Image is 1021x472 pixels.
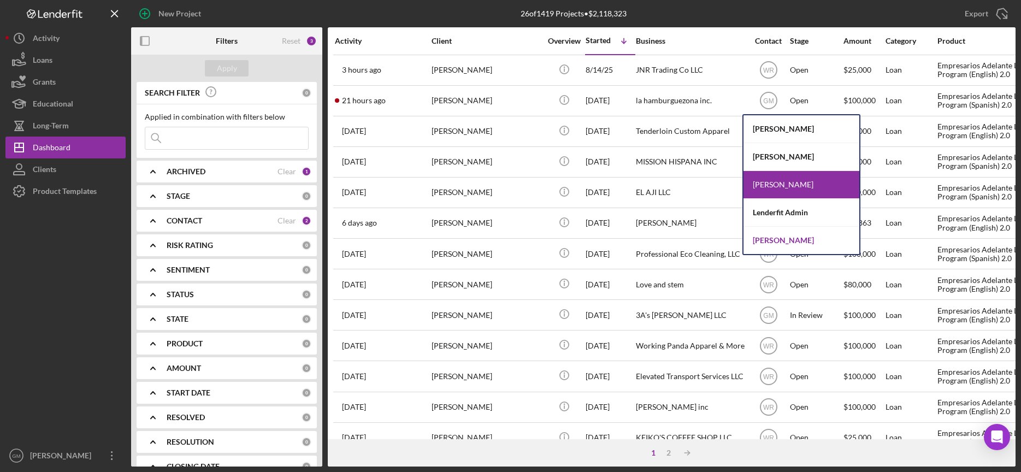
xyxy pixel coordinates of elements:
div: $20,000 [843,117,884,146]
div: Overview [544,37,585,45]
div: 3A's [PERSON_NAME] LLC [636,300,745,329]
div: Loan [886,86,936,115]
div: Open [790,331,842,360]
b: Filters [216,37,238,45]
b: RESOLVED [167,413,205,422]
time: 2025-08-14 13:59 [342,66,381,74]
div: [DATE] [586,178,635,207]
button: Clients [5,158,126,180]
div: Open Intercom Messenger [984,424,1010,450]
div: Loans [33,49,52,74]
button: Long-Term [5,115,126,137]
div: Stage [790,37,842,45]
text: WR [763,404,774,411]
div: 0 [302,462,311,471]
div: Open [790,86,842,115]
button: Loans [5,49,126,71]
div: Reset [282,37,300,45]
button: New Project [131,3,212,25]
div: 0 [302,265,311,275]
div: 26 of 1419 Projects • $2,118,323 [521,9,627,18]
button: Grants [5,71,126,93]
time: 2025-08-12 13:15 [342,127,366,135]
div: $80,000 [843,270,884,299]
text: GM [763,311,774,319]
button: Export [954,3,1016,25]
div: [PERSON_NAME] [432,86,541,115]
div: 1 [302,167,311,176]
div: [PERSON_NAME] [636,209,745,238]
text: WR [763,373,774,381]
div: Clear [278,167,296,176]
text: GM [12,453,20,459]
div: Export [965,3,988,25]
div: [PERSON_NAME] inc [636,393,745,422]
div: MISSION HISPANA INC [636,147,745,176]
div: Tenderloin Custom Apparel [636,117,745,146]
div: [PERSON_NAME] [743,115,859,143]
div: Contact [748,37,789,45]
div: [PERSON_NAME] [432,117,541,146]
div: Loan [886,300,936,329]
button: Educational [5,93,126,115]
div: $50,000 [843,147,884,176]
div: [PERSON_NAME] [743,171,859,199]
div: [PERSON_NAME] [432,331,541,360]
div: Loan [886,362,936,391]
time: 2025-08-13 19:21 [342,96,386,105]
b: SENTIMENT [167,265,210,274]
div: 0 [302,363,311,373]
div: Open [790,423,842,452]
button: Product Templates [5,180,126,202]
time: 2025-07-24 23:36 [342,341,366,350]
div: [DATE] [586,86,635,115]
div: $100,000 [843,239,884,268]
div: Client [432,37,541,45]
div: [PERSON_NAME] [27,445,98,469]
div: [PERSON_NAME] [432,393,541,422]
div: Long-Term [33,115,69,139]
div: [PERSON_NAME] [432,423,541,452]
b: STATUS [167,290,194,299]
div: 0 [302,191,311,201]
b: STAGE [167,192,190,200]
div: 0 [302,339,311,349]
div: 1 [646,449,661,457]
div: Clients [33,158,56,183]
div: Activity [335,37,430,45]
b: START DATE [167,388,210,397]
button: Dashboard [5,137,126,158]
div: [DATE] [586,270,635,299]
b: RISK RATING [167,241,213,250]
div: Open [790,393,842,422]
div: [DATE] [586,362,635,391]
div: [PERSON_NAME] [432,362,541,391]
div: 0 [302,437,311,447]
b: PRODUCT [167,339,203,348]
div: Product Templates [33,180,97,205]
div: Business [636,37,745,45]
div: [PERSON_NAME] [432,209,541,238]
div: [PERSON_NAME] [432,239,541,268]
time: 2025-08-12 19:41 [342,157,366,166]
div: Started [586,36,611,45]
div: Clear [278,216,296,225]
div: $66,863 [843,209,884,238]
div: Dashboard [33,137,70,161]
div: In Review [790,300,842,329]
div: [PERSON_NAME] [743,143,859,171]
div: Open [790,56,842,85]
div: $100,000 [843,300,884,329]
div: $100,000 [843,362,884,391]
div: Loan [886,239,936,268]
div: Amount [843,37,884,45]
div: Applied in combination with filters below [145,113,309,121]
div: 2 [302,216,311,226]
text: WR [763,250,774,258]
button: Apply [205,60,249,76]
div: [DATE] [586,147,635,176]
